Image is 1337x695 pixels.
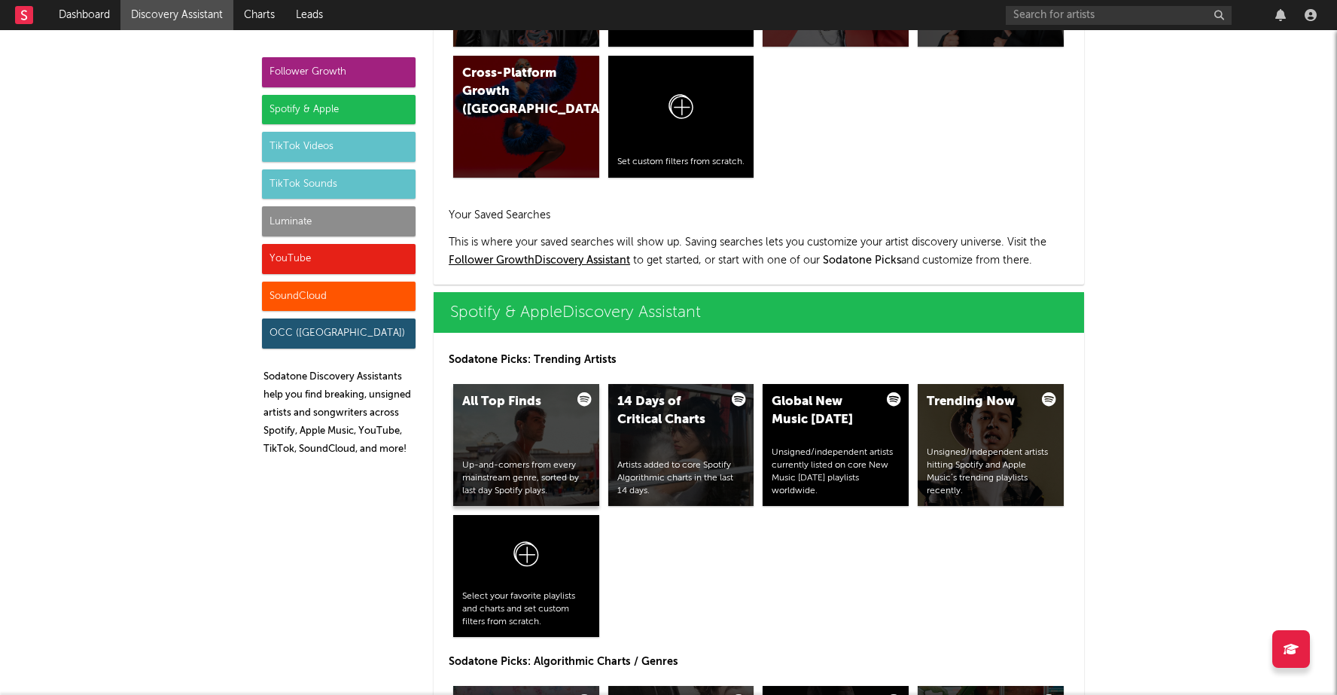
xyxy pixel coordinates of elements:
[462,590,590,628] div: Select your favorite playlists and charts and set custom filters from scratch.
[772,447,900,497] div: Unsigned/independent artists currently listed on core New Music [DATE] playlists worldwide.
[462,65,565,119] div: Cross-Platform Growth ([GEOGRAPHIC_DATA])
[449,206,1069,224] h2: Your Saved Searches
[927,447,1055,497] div: Unsigned/independent artists hitting Spotify and Apple Music’s trending playlists recently.
[449,255,630,266] a: Follower GrowthDiscovery Assistant
[772,393,874,429] div: Global New Music [DATE]
[262,169,416,200] div: TikTok Sounds
[617,156,745,169] div: Set custom filters from scratch.
[918,384,1064,506] a: Trending NowUnsigned/independent artists hitting Spotify and Apple Music’s trending playlists rec...
[262,57,416,87] div: Follower Growth
[449,233,1069,270] p: This is where your saved searches will show up. Saving searches lets you customize your artist di...
[263,368,416,459] p: Sodatone Discovery Assistants help you find breaking, unsigned artists and songwriters across Spo...
[608,56,754,178] a: Set custom filters from scratch.
[262,132,416,162] div: TikTok Videos
[462,393,565,411] div: All Top Finds
[262,244,416,274] div: YouTube
[763,384,909,506] a: Global New Music [DATE]Unsigned/independent artists currently listed on core New Music [DATE] pla...
[617,393,720,429] div: 14 Days of Critical Charts
[823,255,901,266] span: Sodatone Picks
[608,384,754,506] a: 14 Days of Critical ChartsArtists added to core Spotify Algorithmic charts in the last 14 days.
[1006,6,1232,25] input: Search for artists
[262,319,416,349] div: OCC ([GEOGRAPHIC_DATA])
[927,393,1029,411] div: Trending Now
[453,515,599,637] a: Select your favorite playlists and charts and set custom filters from scratch.
[453,56,599,178] a: Cross-Platform Growth ([GEOGRAPHIC_DATA])
[434,292,1084,333] a: Spotify & AppleDiscovery Assistant
[617,459,745,497] div: Artists added to core Spotify Algorithmic charts in the last 14 days.
[453,384,599,506] a: All Top FindsUp-and-comers from every mainstream genre, sorted by last day Spotify plays.
[462,459,590,497] div: Up-and-comers from every mainstream genre, sorted by last day Spotify plays.
[262,95,416,125] div: Spotify & Apple
[449,351,1069,369] p: Sodatone Picks: Trending Artists
[262,206,416,236] div: Luminate
[262,282,416,312] div: SoundCloud
[449,653,1069,671] p: Sodatone Picks: Algorithmic Charts / Genres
